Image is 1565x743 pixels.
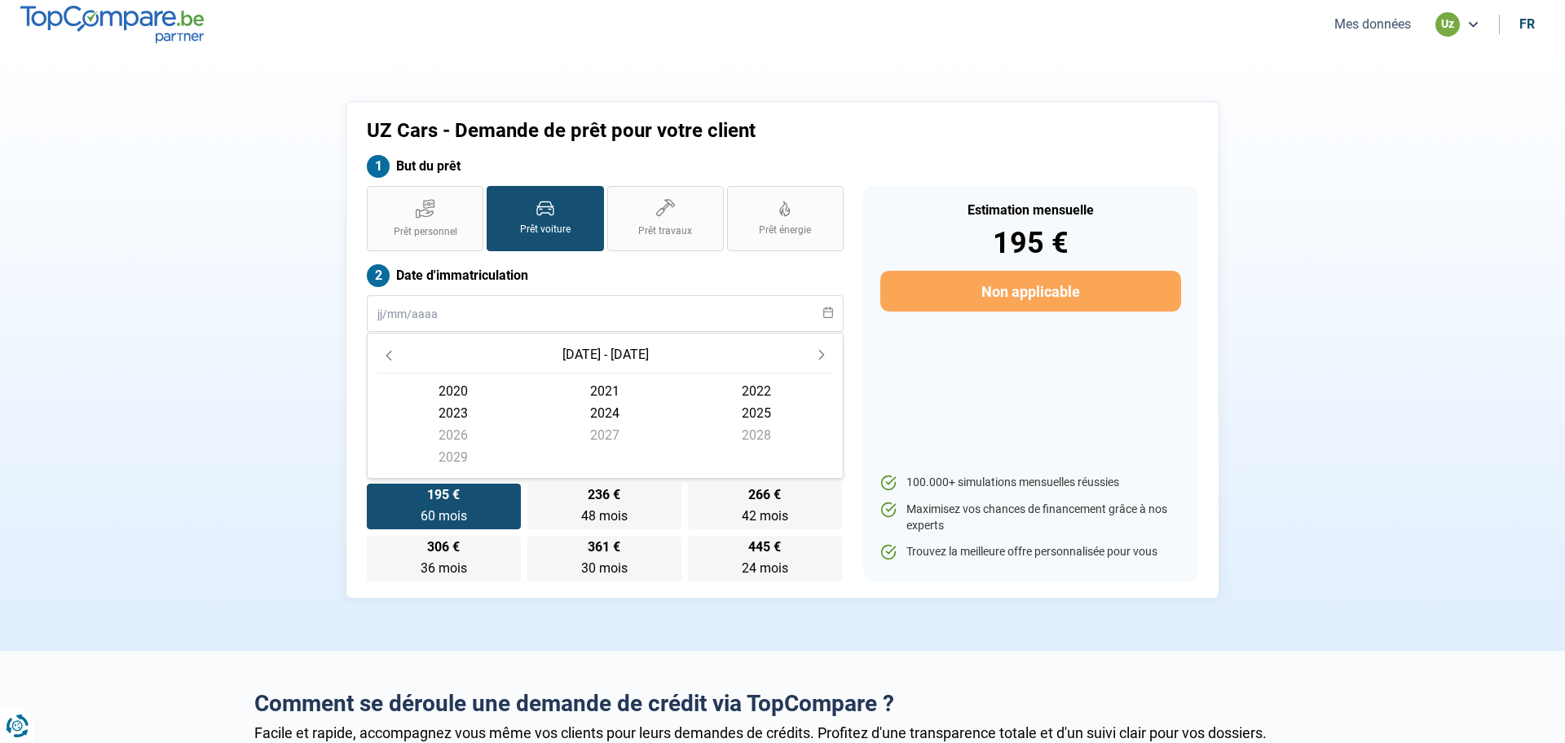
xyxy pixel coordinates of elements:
[377,424,529,446] span: 2026
[748,541,781,554] span: 445 €
[254,724,1311,741] div: Facile et rapide, accompagnez vous même vos clients pour leurs demandes de crédits. Profitez d'un...
[810,343,833,366] button: Next Decade
[529,380,681,402] span: 2021
[1329,15,1416,33] button: Mes données
[742,560,788,576] span: 24 mois
[367,119,985,143] h1: UZ Cars - Demande de prêt pour votre client
[1435,12,1460,37] div: uz
[427,489,460,502] span: 195 €
[880,475,1181,491] li: 100.000+ simulations mensuelles réussies
[377,380,529,402] span: 2020
[377,343,400,366] button: Previous Decade
[681,402,832,424] span: 2025
[254,690,1311,718] h2: Comment se déroule une demande de crédit via TopCompare ?
[529,402,681,424] span: 2024
[377,446,529,468] span: 2029
[367,264,844,287] label: Date d'immatriculation
[394,225,457,239] span: Prêt personnel
[681,424,832,446] span: 2028
[421,508,467,524] span: 60 mois
[581,560,628,576] span: 30 mois
[880,544,1181,560] li: Trouvez la meilleure offre personnalisée pour vous
[880,228,1181,258] div: 195 €
[1519,16,1535,32] div: fr
[638,224,692,238] span: Prêt travaux
[681,380,832,402] span: 2022
[880,204,1181,217] div: Estimation mensuelle
[562,347,649,362] span: [DATE] - [DATE]
[880,271,1181,312] button: Non applicable
[742,508,788,524] span: 42 mois
[748,489,781,502] span: 266 €
[880,502,1181,533] li: Maximisez vos chances de financement grâce à nos experts
[367,333,844,479] div: Choose Date
[377,402,529,424] span: 2023
[529,424,681,446] span: 2027
[427,541,460,554] span: 306 €
[581,508,628,524] span: 48 mois
[588,489,620,502] span: 236 €
[421,560,467,576] span: 36 mois
[588,541,620,554] span: 361 €
[367,295,844,332] input: jj/mm/aaaa
[367,155,844,178] label: But du prêt
[759,223,811,237] span: Prêt énergie
[20,6,204,42] img: TopCompare.be
[520,223,571,237] span: Prêt voiture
